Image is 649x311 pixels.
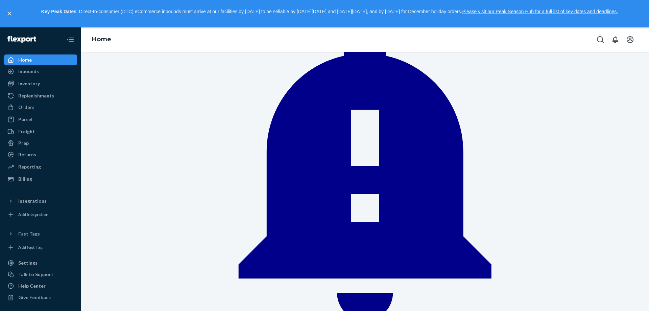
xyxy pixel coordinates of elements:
[18,244,43,250] div: Add Fast Tag
[4,228,77,239] button: Fast Tags
[4,209,77,220] a: Add Integration
[92,36,111,43] a: Home
[4,78,77,89] a: Inventory
[4,126,77,137] a: Freight
[4,174,77,184] a: Billing
[18,80,40,87] div: Inventory
[64,33,77,46] button: Close Navigation
[18,283,46,289] div: Help Center
[15,5,29,11] span: Chat
[4,292,77,303] button: Give Feedback
[4,269,77,280] button: Talk to Support
[18,271,53,278] div: Talk to Support
[4,196,77,206] button: Integrations
[18,198,47,204] div: Integrations
[608,33,622,46] button: Open notifications
[594,33,607,46] button: Open Search Box
[18,104,34,111] div: Orders
[18,294,51,301] div: Give Feedback
[4,258,77,268] a: Settings
[4,161,77,172] a: Reporting
[18,151,36,158] div: Returns
[4,138,77,149] a: Prep
[18,212,48,217] div: Add Integration
[4,281,77,291] a: Help Center
[4,102,77,113] a: Orders
[7,36,36,43] img: Flexport logo
[18,140,29,147] div: Prep
[4,54,77,65] a: Home
[18,260,38,266] div: Settings
[4,114,77,125] a: Parcel
[18,92,54,99] div: Replenishments
[6,10,13,17] button: close,
[16,6,643,18] p: : Direct-to-consumer (DTC) eCommerce inbounds must arrive at our facilities by [DATE] to be sella...
[18,68,39,75] div: Inbounds
[87,30,117,49] ol: breadcrumbs
[18,128,35,135] div: Freight
[4,90,77,101] a: Replenishments
[18,230,40,237] div: Fast Tags
[18,116,32,123] div: Parcel
[4,242,77,253] a: Add Fast Tag
[462,9,618,14] a: Please visit our Peak Season Hub for a full list of key dates and deadlines.
[18,163,41,170] div: Reporting
[4,149,77,160] a: Returns
[18,176,32,182] div: Billing
[4,66,77,77] a: Inbounds
[41,9,76,14] strong: Key Peak Dates
[623,33,637,46] button: Open account menu
[18,57,32,63] div: Home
